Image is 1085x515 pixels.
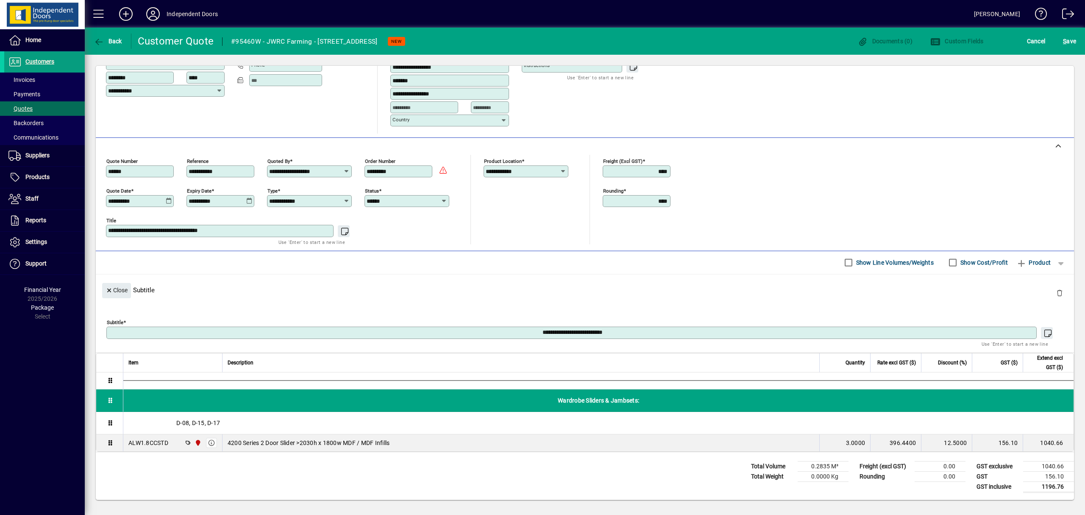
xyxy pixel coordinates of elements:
a: Communications [4,130,85,145]
td: 12.5000 [921,434,972,451]
a: Support [4,253,85,274]
td: GST [972,471,1023,481]
span: Products [25,174,50,180]
a: Payments [4,87,85,101]
span: Rate excl GST ($) [877,358,916,367]
span: 4200 Series 2 Door Slider >2030h x 1800w MDF / MDF Infills [228,439,390,447]
mat-label: Title [106,217,116,223]
span: 3.0000 [846,439,865,447]
td: 1196.76 [1023,481,1074,492]
span: Product [1016,256,1051,269]
mat-hint: Use 'Enter' to start a new line [278,237,345,247]
mat-label: Subtitle [107,319,123,325]
span: Staff [25,195,39,202]
mat-label: Quote date [106,188,131,193]
td: Total Weight [747,471,798,481]
span: S [1063,38,1066,45]
a: Home [4,30,85,51]
button: Custom Fields [928,34,986,49]
span: Description [228,358,253,367]
span: Close [106,283,128,297]
td: GST exclusive [972,461,1023,471]
span: Quotes [8,105,33,112]
td: 1040.66 [1023,461,1074,471]
mat-label: Quoted by [267,158,290,164]
td: 0.00 [915,471,965,481]
a: Backorders [4,116,85,130]
span: Reports [25,217,46,224]
span: Back [94,38,122,45]
span: Customers [25,58,54,65]
button: Cancel [1025,34,1048,49]
mat-label: Freight (excl GST) [603,158,643,164]
div: Independent Doors [167,7,218,21]
button: Delete [1049,283,1070,303]
span: Christchurch [192,438,202,448]
span: Communications [8,134,58,141]
a: Products [4,167,85,188]
span: Payments [8,91,40,98]
td: GST inclusive [972,481,1023,492]
mat-label: Reference [187,158,209,164]
a: Logout [1056,2,1074,29]
mat-label: Type [267,188,278,193]
td: 0.0000 Kg [798,471,849,481]
mat-label: Status [365,188,379,193]
mat-hint: Use 'Enter' to start a new line [982,339,1048,349]
span: Quantity [846,358,865,367]
span: Package [31,304,54,311]
span: Extend excl GST ($) [1028,353,1063,372]
span: Item [128,358,139,367]
a: Suppliers [4,145,85,166]
a: Knowledge Base [1029,2,1047,29]
td: 0.00 [915,461,965,471]
a: Invoices [4,73,85,87]
mat-label: Country [392,117,409,123]
span: GST ($) [1001,358,1018,367]
button: Profile [139,6,167,22]
span: Custom Fields [930,38,984,45]
td: 156.10 [972,434,1023,451]
span: Discount (%) [938,358,967,367]
span: Home [25,36,41,43]
td: 1040.66 [1023,434,1074,451]
span: Cancel [1027,34,1046,48]
button: Product [1012,255,1055,270]
div: 396.4400 [876,439,916,447]
button: Documents (0) [855,34,915,49]
span: Backorders [8,120,44,126]
div: Customer Quote [138,34,214,48]
a: Settings [4,232,85,253]
a: Reports [4,210,85,231]
mat-label: Quote number [106,158,138,164]
mat-label: Order number [365,158,395,164]
div: #95460W - JWRC Farming - [STREET_ADDRESS] [231,35,377,48]
td: Total Volume [747,461,798,471]
td: Freight (excl GST) [855,461,915,471]
a: Quotes [4,101,85,116]
span: Settings [25,238,47,245]
div: D-08, D-15, D-17 [123,412,1074,434]
mat-hint: Use 'Enter' to start a new line [567,73,634,82]
mat-label: Rounding [603,188,623,193]
app-page-header-button: Close [100,286,133,294]
td: Rounding [855,471,915,481]
div: [PERSON_NAME] [974,7,1020,21]
a: Staff [4,188,85,210]
app-page-header-button: Delete [1049,289,1070,297]
div: Subtitle [96,274,1074,305]
button: Save [1061,34,1078,49]
button: Close [102,283,131,298]
div: ALW1.8CCSTD [128,439,168,447]
div: Wardrobe Sliders & Jambsets: [123,389,1074,411]
span: ave [1063,34,1076,48]
td: 0.2835 M³ [798,461,849,471]
span: NEW [391,39,402,44]
span: Documents (0) [857,38,913,45]
button: Back [92,34,124,49]
span: Support [25,260,47,267]
app-page-header-button: Back [85,34,131,49]
span: Invoices [8,76,35,83]
mat-label: Product location [484,158,522,164]
span: Suppliers [25,152,50,159]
